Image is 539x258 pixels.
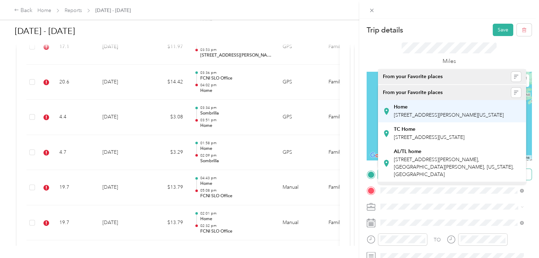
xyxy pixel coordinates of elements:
div: TO [434,236,441,244]
iframe: Everlance-gr Chat Button Frame [499,218,539,258]
span: From your Favorite places [383,89,443,96]
span: [STREET_ADDRESS][PERSON_NAME], [GEOGRAPHIC_DATA][PERSON_NAME], [US_STATE], [GEOGRAPHIC_DATA] [394,157,514,177]
p: Miles [443,57,456,66]
a: Open this area in Google Maps (opens a new window) [368,151,392,160]
button: Save [493,24,513,36]
img: Google [368,151,392,160]
span: [STREET_ADDRESS][PERSON_NAME][US_STATE] [394,112,504,118]
span: [STREET_ADDRESS][US_STATE] [394,134,464,140]
strong: TC Home [394,126,415,133]
strong: AL/TL home [394,148,421,155]
p: Trip details [367,25,403,35]
span: From your Favorite places [383,74,443,80]
strong: Home [394,104,408,110]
